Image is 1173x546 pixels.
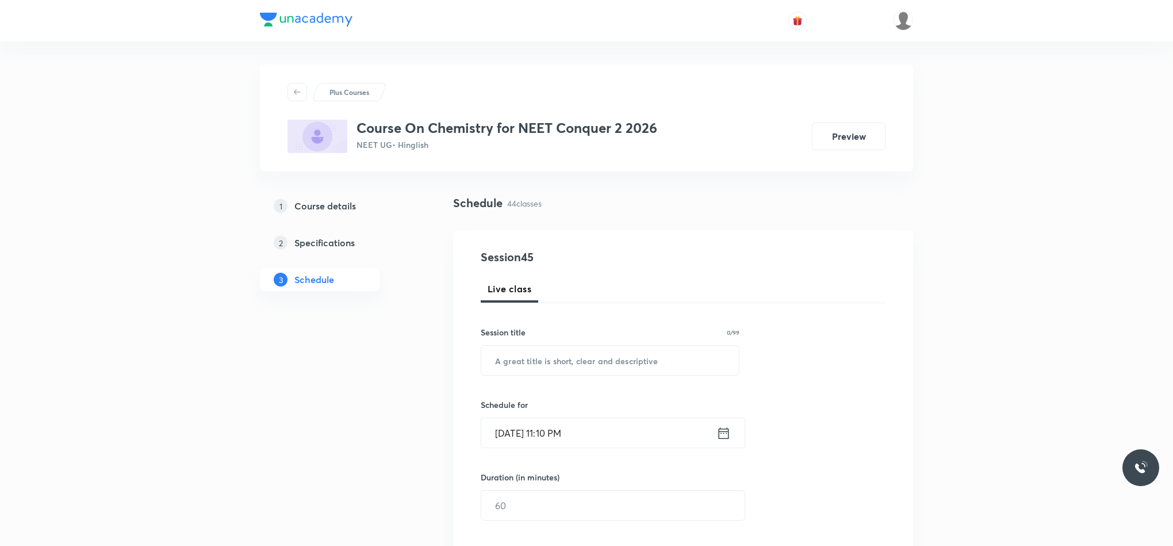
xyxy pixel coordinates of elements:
h6: Session title [481,326,526,338]
input: 60 [481,491,745,520]
p: 44 classes [507,197,542,209]
p: Plus Courses [329,87,369,97]
img: avatar [792,16,803,26]
h5: Course details [294,199,356,213]
img: UNACADEMY [894,11,913,30]
h3: Course On Chemistry for NEET Conquer 2 2026 [356,120,657,136]
h5: Specifications [294,236,355,250]
input: A great title is short, clear and descriptive [481,346,739,375]
img: ttu [1134,461,1148,475]
p: 1 [274,199,287,213]
h4: Schedule [453,194,503,212]
h5: Schedule [294,273,334,287]
h4: Session 45 [481,249,691,266]
h6: Schedule for [481,399,739,411]
button: avatar [788,12,807,30]
img: AC865A53-B24A-423B-A906-F80A06BFC254_plus.png [287,120,347,153]
span: Live class [488,282,531,296]
button: Preview [812,123,885,150]
p: 0/99 [727,330,739,335]
a: 1Course details [260,194,416,217]
p: 3 [274,273,287,287]
h6: Duration (in minutes) [481,471,559,483]
img: Company Logo [260,13,352,26]
a: Company Logo [260,13,352,29]
p: 2 [274,236,287,250]
a: 2Specifications [260,231,416,254]
p: NEET UG • Hinglish [356,139,657,151]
